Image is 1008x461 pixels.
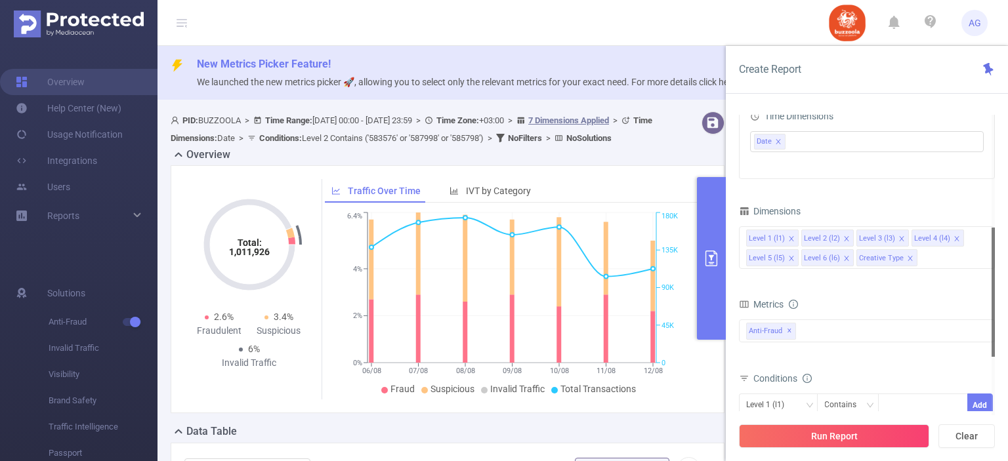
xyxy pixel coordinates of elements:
[409,367,428,375] tspan: 07/08
[967,393,993,416] button: Add
[739,424,929,448] button: Run Report
[643,367,662,375] tspan: 12/08
[503,367,522,375] tspan: 09/08
[746,323,796,340] span: Anti-Fraud
[661,321,674,330] tspan: 45K
[739,299,784,310] span: Metrics
[754,134,786,150] li: Date
[229,247,270,257] tspan: 1,011,926
[47,280,85,306] span: Solutions
[241,115,253,125] span: >
[843,235,850,243] i: icon: close
[661,284,674,292] tspan: 90K
[412,115,425,125] span: >
[661,212,678,221] tspan: 180K
[197,77,758,87] span: We launched the new metrics picker 🚀, allowing you to select only the relevant metrics for your e...
[825,394,866,416] div: Contains
[757,134,772,149] span: Date
[746,230,799,247] li: Level 1 (l1)
[214,311,234,322] span: 2.6%
[566,133,612,143] b: No Solutions
[436,115,479,125] b: Time Zone:
[484,133,496,143] span: >
[859,230,895,247] div: Level 3 (l3)
[806,401,814,411] i: icon: down
[49,361,157,388] span: Visibility
[353,312,362,321] tspan: 2%
[661,246,678,254] tspan: 135K
[549,367,568,375] tspan: 10/08
[898,235,905,243] i: icon: close
[661,359,665,367] tspan: 0
[16,174,70,200] a: Users
[907,255,913,263] i: icon: close
[969,10,981,36] span: AG
[219,356,279,370] div: Invalid Traffic
[801,230,854,247] li: Level 2 (l2)
[542,133,555,143] span: >
[450,186,459,195] i: icon: bar-chart
[16,95,121,121] a: Help Center (New)
[746,394,793,416] div: Level 1 (l1)
[801,249,854,266] li: Level 6 (l6)
[912,230,964,247] li: Level 4 (l4)
[787,323,792,339] span: ✕
[856,249,917,266] li: Creative Type
[390,384,415,394] span: Fraud
[739,206,801,216] span: Dimensions
[938,424,995,448] button: Clear
[914,230,950,247] div: Level 4 (l4)
[788,235,795,243] i: icon: close
[528,115,609,125] u: 7 Dimensions Applied
[353,265,362,273] tspan: 4%
[197,58,331,70] span: New Metrics Picker Feature!
[186,424,237,439] h2: Data Table
[14,10,144,37] img: Protected Media
[353,359,362,367] tspan: 0%
[347,212,362,221] tspan: 6.4%
[455,367,474,375] tspan: 08/08
[49,335,157,361] span: Invalid Traffic
[16,121,123,148] a: Usage Notification
[237,237,261,248] tspan: Total:
[508,133,542,143] b: No Filters
[746,249,799,266] li: Level 5 (l5)
[490,384,545,394] span: Invalid Traffic
[749,230,785,247] div: Level 1 (l1)
[47,210,79,221] span: Reports
[49,414,157,440] span: Traffic Intelligence
[609,115,621,125] span: >
[788,134,790,150] input: filter select
[739,63,801,75] span: Create Report
[171,116,182,125] i: icon: user
[504,115,516,125] span: >
[47,203,79,229] a: Reports
[866,401,874,411] i: icon: down
[753,373,812,384] span: Conditions
[348,186,421,196] span: Traffic Over Time
[259,133,302,143] b: Conditions :
[362,367,381,375] tspan: 06/08
[248,344,260,354] span: 6%
[16,69,85,95] a: Overview
[16,148,97,174] a: Integrations
[750,111,833,121] span: Time Dimensions
[259,133,484,143] span: Level 2 Contains ('583576' or '587998' or '585798')
[430,384,474,394] span: Suspicious
[49,309,157,335] span: Anti-Fraud
[804,250,840,267] div: Level 6 (l6)
[171,59,184,72] i: icon: thunderbolt
[265,115,312,125] b: Time Range:
[803,374,812,383] i: icon: info-circle
[856,230,909,247] li: Level 3 (l3)
[597,367,616,375] tspan: 11/08
[171,115,652,143] span: BUZZOOLA [DATE] 00:00 - [DATE] 23:59 +03:00
[49,388,157,414] span: Brand Safety
[249,324,309,338] div: Suspicious
[749,250,785,267] div: Level 5 (l5)
[235,133,247,143] span: >
[560,384,636,394] span: Total Transactions
[775,138,782,146] i: icon: close
[182,115,198,125] b: PID:
[274,311,293,322] span: 3.4%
